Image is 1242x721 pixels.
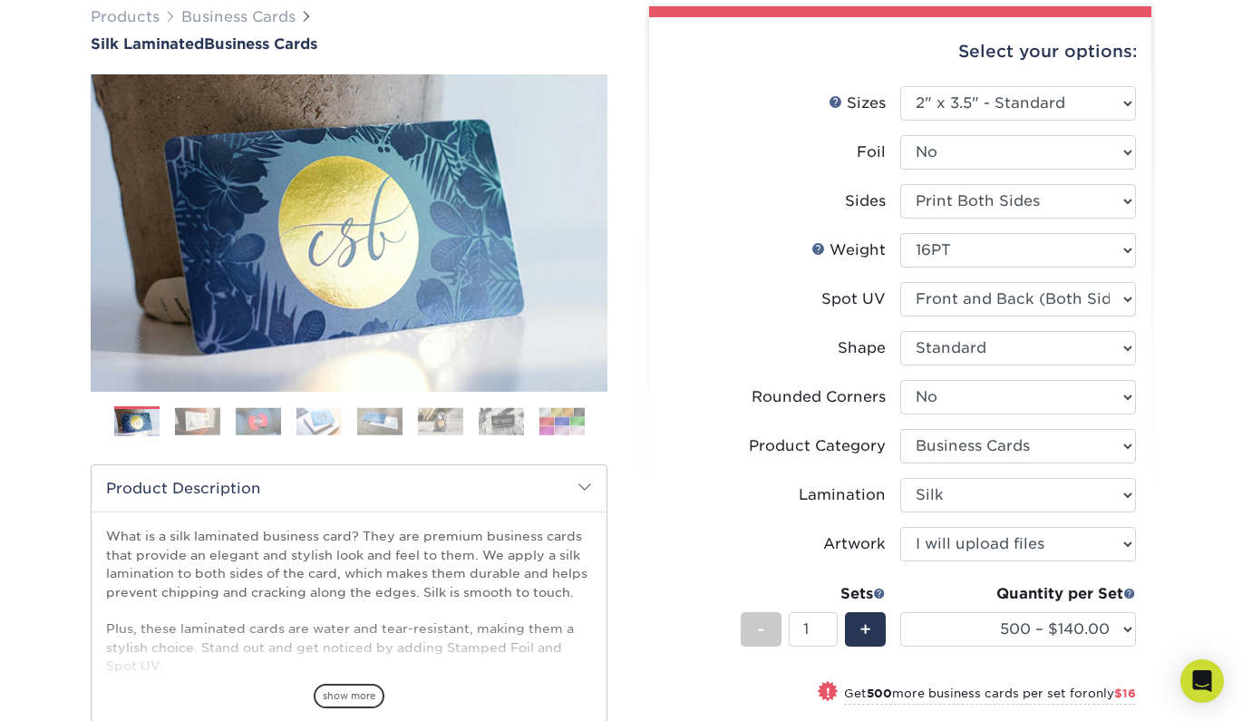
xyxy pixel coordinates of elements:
[539,407,585,435] img: Business Cards 08
[418,407,463,435] img: Business Cards 06
[859,616,871,643] span: +
[91,35,204,53] span: Silk Laminated
[811,239,886,261] div: Weight
[857,141,886,163] div: Foil
[91,35,607,53] h1: Business Cards
[821,288,886,310] div: Spot UV
[829,93,886,114] div: Sizes
[91,35,607,53] a: Silk LaminatedBusiness Cards
[296,407,342,435] img: Business Cards 04
[236,407,281,435] img: Business Cards 03
[749,435,886,457] div: Product Category
[757,616,765,643] span: -
[181,8,296,25] a: Business Cards
[867,687,892,700] strong: 500
[479,407,524,435] img: Business Cards 07
[845,190,886,212] div: Sides
[741,583,886,605] div: Sets
[1180,659,1224,703] div: Open Intercom Messenger
[900,583,1136,605] div: Quantity per Set
[838,337,886,359] div: Shape
[114,400,160,445] img: Business Cards 01
[1114,687,1136,700] span: $16
[823,533,886,555] div: Artwork
[1088,687,1136,700] span: only
[799,484,886,506] div: Lamination
[826,683,830,702] span: !
[664,17,1137,86] div: Select your options:
[175,407,220,435] img: Business Cards 02
[92,465,606,512] h2: Product Description
[752,386,886,408] div: Rounded Corners
[91,8,160,25] a: Products
[844,687,1136,705] small: Get more business cards per set for
[357,407,403,435] img: Business Cards 05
